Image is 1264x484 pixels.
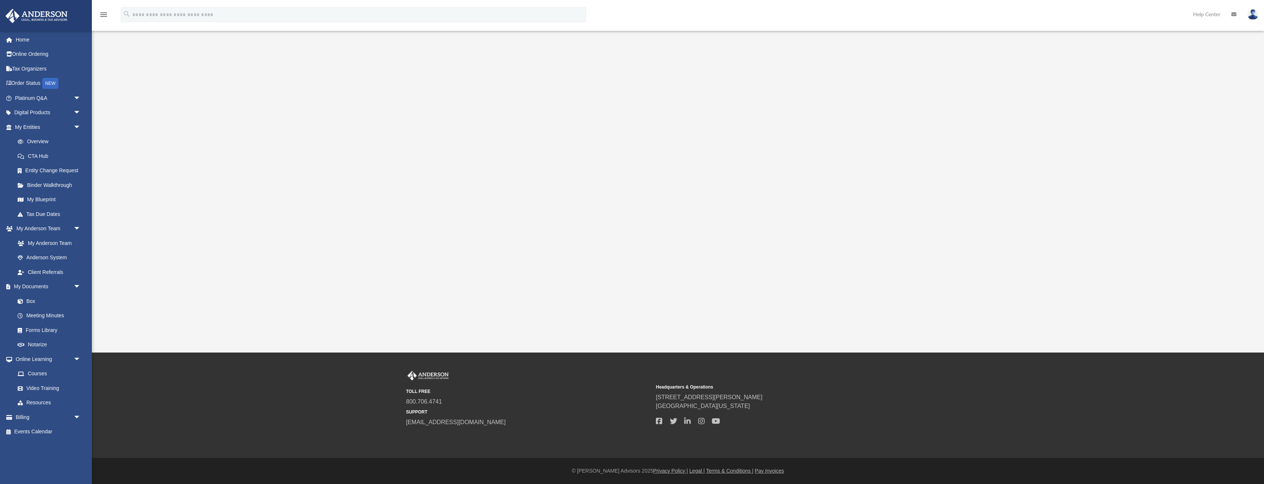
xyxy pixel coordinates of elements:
[10,250,88,265] a: Anderson System
[5,32,92,47] a: Home
[5,425,92,439] a: Events Calendar
[5,105,92,120] a: Digital Productsarrow_drop_down
[3,9,70,23] img: Anderson Advisors Platinum Portal
[73,279,88,295] span: arrow_drop_down
[406,398,442,405] a: 800.706.4741
[10,207,92,221] a: Tax Due Dates
[92,467,1264,475] div: © [PERSON_NAME] Advisors 2025
[10,323,85,337] a: Forms Library
[10,265,88,279] a: Client Referrals
[5,120,92,134] a: My Entitiesarrow_drop_down
[73,105,88,120] span: arrow_drop_down
[5,352,88,366] a: Online Learningarrow_drop_down
[5,410,92,425] a: Billingarrow_drop_down
[689,468,705,474] a: Legal |
[656,394,762,400] a: [STREET_ADDRESS][PERSON_NAME]
[653,468,688,474] a: Privacy Policy |
[656,403,750,409] a: [GEOGRAPHIC_DATA][US_STATE]
[99,10,108,19] i: menu
[10,236,85,250] a: My Anderson Team
[755,468,784,474] a: Pay Invoices
[10,192,88,207] a: My Blueprint
[10,163,92,178] a: Entity Change Request
[5,91,92,105] a: Platinum Q&Aarrow_drop_down
[406,419,506,425] a: [EMAIL_ADDRESS][DOMAIN_NAME]
[706,468,754,474] a: Terms & Conditions |
[406,388,651,395] small: TOLL FREE
[73,91,88,106] span: arrow_drop_down
[656,384,901,390] small: Headquarters & Operations
[10,134,92,149] a: Overview
[5,221,88,236] a: My Anderson Teamarrow_drop_down
[5,76,92,91] a: Order StatusNEW
[73,120,88,135] span: arrow_drop_down
[1247,9,1258,20] img: User Pic
[406,371,450,380] img: Anderson Advisors Platinum Portal
[10,308,88,323] a: Meeting Minutes
[5,279,88,294] a: My Documentsarrow_drop_down
[42,78,58,89] div: NEW
[73,410,88,425] span: arrow_drop_down
[73,221,88,236] span: arrow_drop_down
[10,337,88,352] a: Notarize
[406,409,651,415] small: SUPPORT
[73,352,88,367] span: arrow_drop_down
[10,149,92,163] a: CTA Hub
[10,178,92,192] a: Binder Walkthrough
[10,381,85,395] a: Video Training
[10,294,85,308] a: Box
[5,47,92,62] a: Online Ordering
[99,14,108,19] a: menu
[123,10,131,18] i: search
[10,395,88,410] a: Resources
[10,366,88,381] a: Courses
[5,61,92,76] a: Tax Organizers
